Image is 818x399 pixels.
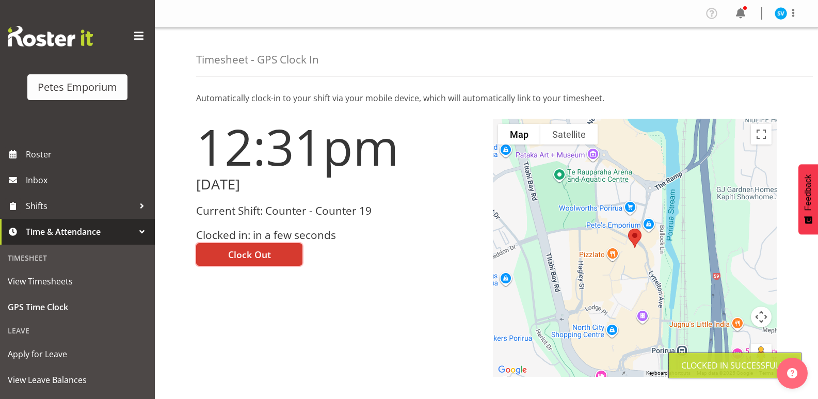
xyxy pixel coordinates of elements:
[196,92,777,104] p: Automatically clock-in to your shift via your mobile device, which will automatically link to you...
[196,229,480,241] h3: Clocked in: in a few seconds
[787,368,797,378] img: help-xxl-2.png
[495,363,530,377] img: Google
[26,147,150,162] span: Roster
[540,124,598,145] button: Show satellite imagery
[775,7,787,20] img: sasha-vandervalk6911.jpg
[196,205,480,217] h3: Current Shift: Counter - Counter 19
[804,174,813,211] span: Feedback
[196,243,302,266] button: Clock Out
[751,344,772,364] button: Drag Pegman onto the map to open Street View
[3,320,152,341] div: Leave
[3,247,152,268] div: Timesheet
[3,268,152,294] a: View Timesheets
[26,224,134,240] span: Time & Attendance
[8,372,147,388] span: View Leave Balances
[228,248,271,261] span: Clock Out
[38,79,117,95] div: Petes Emporium
[3,294,152,320] a: GPS Time Clock
[8,274,147,289] span: View Timesheets
[26,198,134,214] span: Shifts
[196,119,480,174] h1: 12:31pm
[196,54,319,66] h4: Timesheet - GPS Clock In
[8,299,147,315] span: GPS Time Clock
[646,370,691,377] button: Keyboard shortcuts
[751,307,772,327] button: Map camera controls
[681,359,789,372] div: Clocked in Successfully
[798,164,818,234] button: Feedback - Show survey
[26,172,150,188] span: Inbox
[498,124,540,145] button: Show street map
[8,26,93,46] img: Rosterit website logo
[3,341,152,367] a: Apply for Leave
[3,367,152,393] a: View Leave Balances
[8,346,147,362] span: Apply for Leave
[751,124,772,145] button: Toggle fullscreen view
[196,177,480,193] h2: [DATE]
[495,363,530,377] a: Open this area in Google Maps (opens a new window)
